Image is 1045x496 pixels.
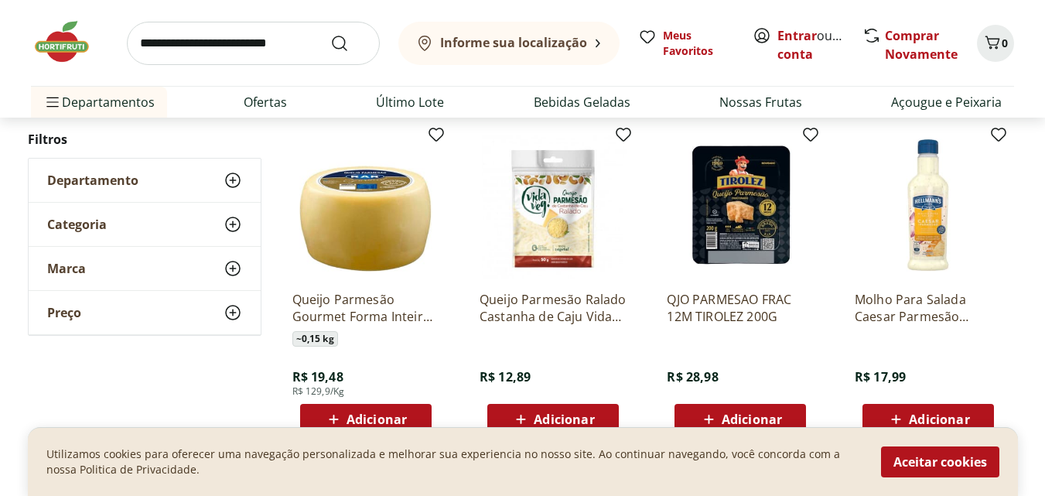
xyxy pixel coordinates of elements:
[534,413,594,426] span: Adicionar
[28,124,261,155] h2: Filtros
[855,291,1002,325] a: Molho Para Salada Caesar Parmesão [PERSON_NAME] Squeeze 210Ml
[480,132,627,279] img: Queijo Parmesão Ralado Castanha de Caju Vida Veg 50g
[777,27,862,63] a: Criar conta
[862,404,994,435] button: Adicionar
[347,413,407,426] span: Adicionar
[292,132,439,279] img: Queijo Parmesão Gourmet Forma Inteira RAR Unidade
[480,291,627,325] a: Queijo Parmesão Ralado Castanha de Caju Vida Veg 50g
[292,368,343,385] span: R$ 19,48
[292,331,338,347] span: ~ 0,15 kg
[719,93,802,111] a: Nossas Frutas
[398,22,620,65] button: Informe sua localização
[127,22,380,65] input: search
[440,34,587,51] b: Informe sua localização
[855,132,1002,279] img: Molho Para Salada Caesar Parmesão Hellmann'S Squeeze 210Ml
[43,84,62,121] button: Menu
[330,34,367,53] button: Submit Search
[29,291,261,334] button: Preço
[46,446,862,477] p: Utilizamos cookies para oferecer uma navegação personalizada e melhorar sua experiencia no nosso ...
[722,413,782,426] span: Adicionar
[663,28,734,59] span: Meus Favoritos
[244,93,287,111] a: Ofertas
[29,203,261,246] button: Categoria
[777,26,846,63] span: ou
[667,291,814,325] a: QJO PARMESAO FRAC 12M TIROLEZ 200G
[667,368,718,385] span: R$ 28,98
[29,247,261,290] button: Marca
[300,404,432,435] button: Adicionar
[855,368,906,385] span: R$ 17,99
[43,84,155,121] span: Departamentos
[638,28,734,59] a: Meus Favoritos
[47,261,86,276] span: Marca
[977,25,1014,62] button: Carrinho
[29,159,261,202] button: Departamento
[891,93,1002,111] a: Açougue e Peixaria
[881,446,999,477] button: Aceitar cookies
[292,385,345,398] span: R$ 129,9/Kg
[47,305,81,320] span: Preço
[47,173,138,188] span: Departamento
[909,413,969,426] span: Adicionar
[376,93,444,111] a: Último Lote
[667,132,814,279] img: QJO PARMESAO FRAC 12M TIROLEZ 200G
[534,93,630,111] a: Bebidas Geladas
[47,217,107,232] span: Categoria
[487,404,619,435] button: Adicionar
[31,19,108,65] img: Hortifruti
[480,368,531,385] span: R$ 12,89
[292,291,439,325] a: Queijo Parmesão Gourmet Forma Inteira RAR Unidade
[885,27,958,63] a: Comprar Novamente
[674,404,806,435] button: Adicionar
[1002,36,1008,50] span: 0
[777,27,817,44] a: Entrar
